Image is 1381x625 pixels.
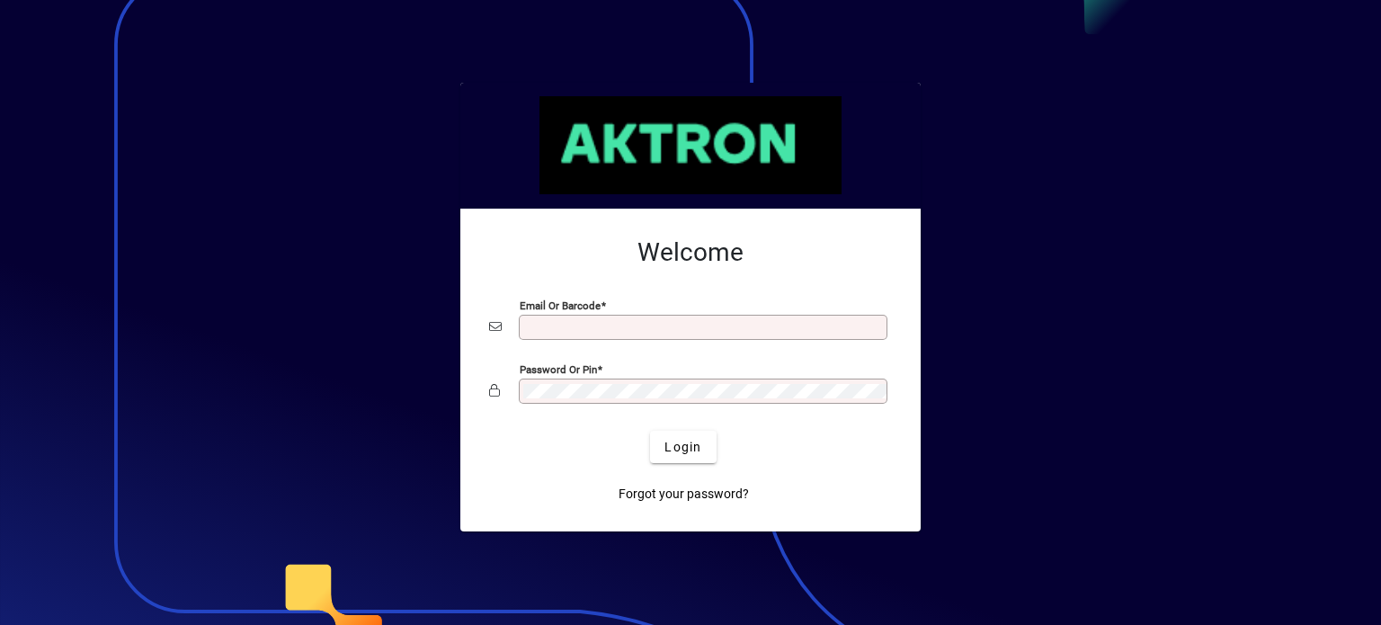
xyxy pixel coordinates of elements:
[664,438,701,457] span: Login
[611,478,756,510] a: Forgot your password?
[520,363,597,376] mat-label: Password or Pin
[619,485,749,504] span: Forgot your password?
[650,431,716,463] button: Login
[489,237,892,268] h2: Welcome
[520,299,601,312] mat-label: Email or Barcode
